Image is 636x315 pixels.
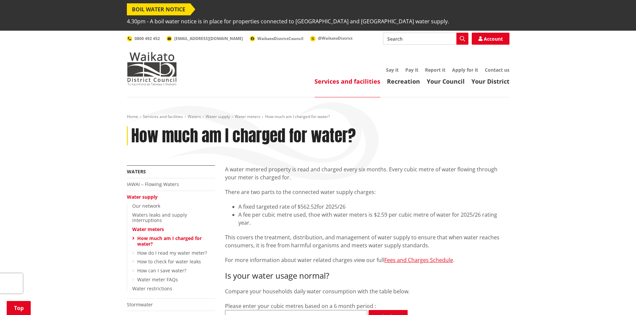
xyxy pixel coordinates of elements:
a: Your District [471,77,509,85]
p: There are two parts to the connected water supply charges: [225,188,509,196]
h1: How much am I charged for water? [131,126,356,146]
p: This covers the treatment, distribution, and management of water supply to ensure that when water... [225,233,509,249]
a: Water meters [235,114,260,119]
p: Compare your households daily water consumption with the table below. [225,287,509,295]
a: Water supply [206,114,230,119]
span: 0800 492 452 [135,36,160,41]
li: A fee per cubic metre used, thoe with water meters is $2.59 per cubic metre of water for 2025/26 ... [238,211,509,227]
a: Home [127,114,138,119]
a: Apply for it [452,67,478,73]
a: Fees and Charges Schedule [384,256,453,264]
a: Services and facilities [314,77,380,85]
a: Stormwater [127,301,153,308]
a: Water restrictions [132,285,172,292]
a: @WaikatoDistrict [310,35,353,41]
a: How do I read my water meter? [137,250,207,256]
a: Pay it [405,67,418,73]
a: Water supply [127,194,158,200]
img: Waikato District Council - Te Kaunihera aa Takiwaa o Waikato [127,52,177,85]
a: 0800 492 452 [127,36,160,41]
a: WaikatoDistrictCouncil [250,36,303,41]
a: Say it [386,67,399,73]
span: [EMAIL_ADDRESS][DOMAIN_NAME] [174,36,243,41]
span: A fixed targeted rate of $562.52 [238,203,317,210]
a: Waters [127,168,146,175]
a: How can I save water? [137,267,186,274]
a: Recreation [387,77,420,85]
nav: breadcrumb [127,114,509,120]
p: A water metered property is read and charged every six months. Every cubic metre of water flowing... [225,165,509,181]
a: Account [472,33,509,45]
a: Your Council [427,77,465,85]
a: Water meters [132,226,164,232]
span: @WaikatoDistrict [318,35,353,41]
a: Waters leaks and supply interruptions [132,212,187,224]
span: BOIL WATER NOTICE [127,3,190,15]
span: How much am I charged for water? [265,114,330,119]
span: WaikatoDistrictCouncil [257,36,303,41]
h3: Is your water usage normal? [225,271,509,281]
a: How much am I charged for water? [137,235,202,247]
a: Waters [188,114,201,119]
a: Contact us [485,67,509,73]
span: 4.30pm - A boil water notice is in place for properties connected to [GEOGRAPHIC_DATA] and [GEOGR... [127,15,449,27]
input: Search input [383,33,468,45]
span: for 2025/26 [317,203,346,210]
p: For more information about water related charges view our full . [225,256,509,264]
a: [EMAIL_ADDRESS][DOMAIN_NAME] [167,36,243,41]
a: Report it [425,67,445,73]
a: Top [7,301,31,315]
a: How to check for water leaks [137,258,201,265]
a: Our network [132,203,160,209]
a: Services and facilities [143,114,183,119]
a: IAWAI – Flowing Waters [127,181,179,187]
label: Please enter your cubic metres based on a 6 month period : [225,302,376,310]
a: Water meter FAQs [137,276,178,283]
